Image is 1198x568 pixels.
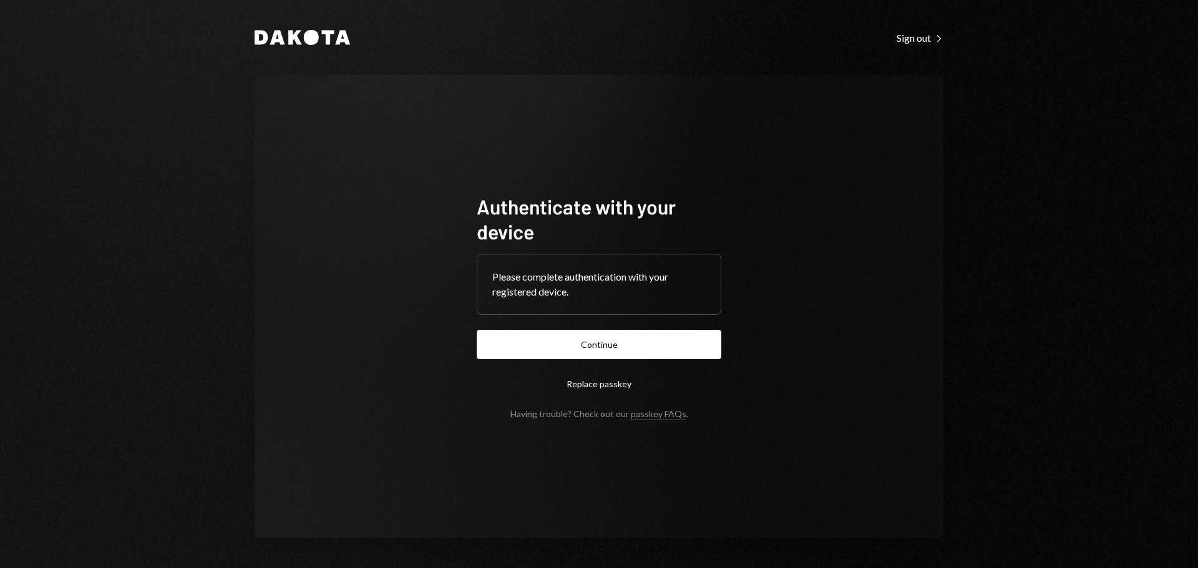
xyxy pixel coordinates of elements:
[510,408,688,419] div: Having trouble? Check out our .
[897,31,943,44] a: Sign out
[492,269,706,299] div: Please complete authentication with your registered device.
[477,330,721,359] button: Continue
[477,369,721,398] button: Replace passkey
[897,32,943,44] div: Sign out
[477,194,721,244] h1: Authenticate with your device
[631,408,686,420] a: passkey FAQs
